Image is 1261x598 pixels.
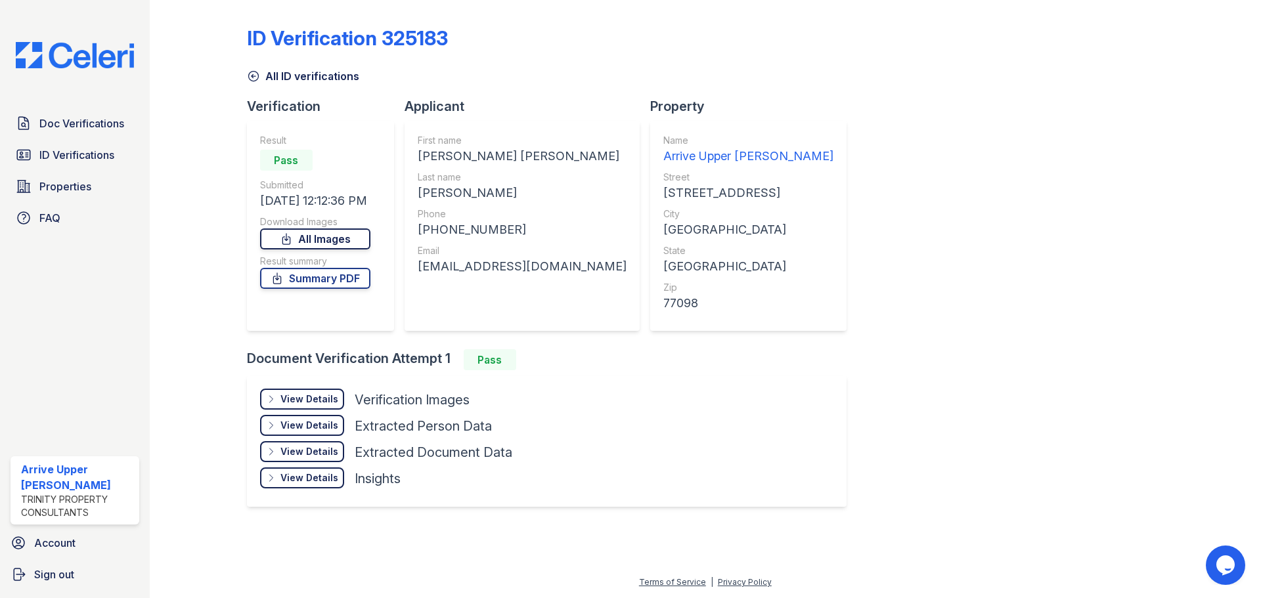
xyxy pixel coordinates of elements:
span: Doc Verifications [39,116,124,131]
div: Verification [247,97,405,116]
span: ID Verifications [39,147,114,163]
div: Zip [663,281,833,294]
div: Name [663,134,833,147]
div: [EMAIL_ADDRESS][DOMAIN_NAME] [418,257,627,276]
a: Summary PDF [260,268,370,289]
iframe: chat widget [1206,545,1248,585]
img: CE_Logo_Blue-a8612792a0a2168367f1c8372b55b34899dd931a85d93a1a3d3e32e68fde9ad4.png [5,42,144,68]
div: Arrive Upper [PERSON_NAME] [21,461,134,493]
a: ID Verifications [11,142,139,168]
div: 77098 [663,294,833,312]
a: Terms of Service [639,577,706,587]
div: Trinity Property Consultants [21,493,134,519]
div: [PERSON_NAME] [418,184,627,202]
div: Street [663,171,833,184]
div: Insights [355,469,401,488]
div: Phone [418,207,627,221]
div: [GEOGRAPHIC_DATA] [663,257,833,276]
div: City [663,207,833,221]
div: Property [650,97,857,116]
div: Result summary [260,255,370,268]
a: Doc Verifications [11,110,139,137]
span: Properties [39,179,91,194]
div: [DATE] 12:12:36 PM [260,192,370,210]
span: FAQ [39,210,60,226]
div: Download Images [260,215,370,228]
div: ID Verification 325183 [247,26,448,50]
div: [PERSON_NAME] [PERSON_NAME] [418,147,627,165]
div: Extracted Person Data [355,417,492,435]
div: View Details [280,445,338,458]
a: All ID verifications [247,68,359,84]
div: Extracted Document Data [355,443,512,461]
a: Properties [11,173,139,200]
div: Last name [418,171,627,184]
div: [PHONE_NUMBER] [418,221,627,239]
div: [STREET_ADDRESS] [663,184,833,202]
a: Name Arrive Upper [PERSON_NAME] [663,134,833,165]
div: Pass [260,150,313,171]
a: Sign out [5,561,144,587]
div: Applicant [405,97,650,116]
a: Privacy Policy [718,577,772,587]
div: Email [418,244,627,257]
a: Account [5,530,144,556]
div: Arrive Upper [PERSON_NAME] [663,147,833,165]
div: State [663,244,833,257]
div: Result [260,134,370,147]
span: Account [34,535,76,551]
div: View Details [280,419,338,432]
div: Submitted [260,179,370,192]
a: All Images [260,228,370,249]
div: First name [418,134,627,147]
div: Verification Images [355,391,470,409]
div: [GEOGRAPHIC_DATA] [663,221,833,239]
a: FAQ [11,205,139,231]
div: View Details [280,471,338,484]
div: View Details [280,393,338,406]
div: Document Verification Attempt 1 [247,349,857,370]
span: Sign out [34,566,74,582]
div: Pass [464,349,516,370]
div: | [711,577,713,587]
